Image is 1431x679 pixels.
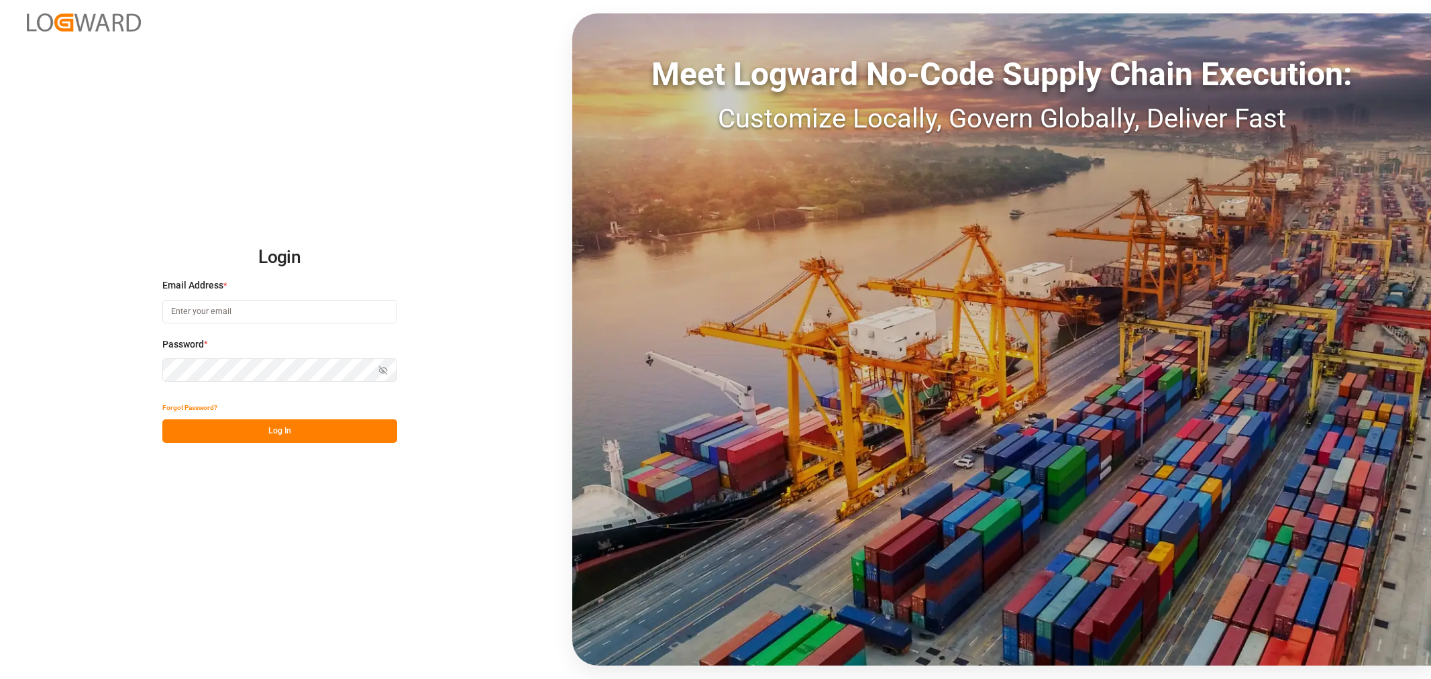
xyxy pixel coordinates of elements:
[162,396,217,419] button: Forgot Password?
[572,50,1431,99] div: Meet Logward No-Code Supply Chain Execution:
[162,419,397,443] button: Log In
[572,99,1431,139] div: Customize Locally, Govern Globally, Deliver Fast
[162,236,397,279] h2: Login
[162,278,223,293] span: Email Address
[27,13,141,32] img: Logward_new_orange.png
[162,300,397,323] input: Enter your email
[162,337,204,352] span: Password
